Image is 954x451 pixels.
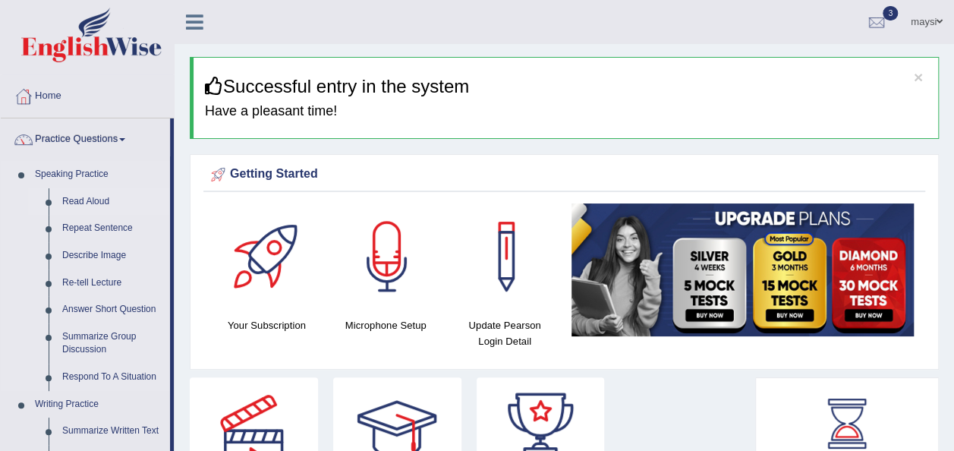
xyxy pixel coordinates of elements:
[55,296,170,323] a: Answer Short Question
[55,242,170,270] a: Describe Image
[1,118,170,156] a: Practice Questions
[55,215,170,242] a: Repeat Sentence
[1,75,174,113] a: Home
[55,418,170,445] a: Summarize Written Text
[205,77,927,96] h3: Successful entry in the system
[883,6,898,20] span: 3
[55,188,170,216] a: Read Aloud
[453,317,557,349] h4: Update Pearson Login Detail
[914,69,923,85] button: ×
[55,270,170,297] a: Re-tell Lecture
[28,391,170,418] a: Writing Practice
[55,323,170,364] a: Summarize Group Discussion
[215,317,319,333] h4: Your Subscription
[207,163,921,186] div: Getting Started
[571,203,914,336] img: small5.jpg
[28,161,170,188] a: Speaking Practice
[55,364,170,391] a: Respond To A Situation
[205,104,927,119] h4: Have a pleasant time!
[334,317,438,333] h4: Microphone Setup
